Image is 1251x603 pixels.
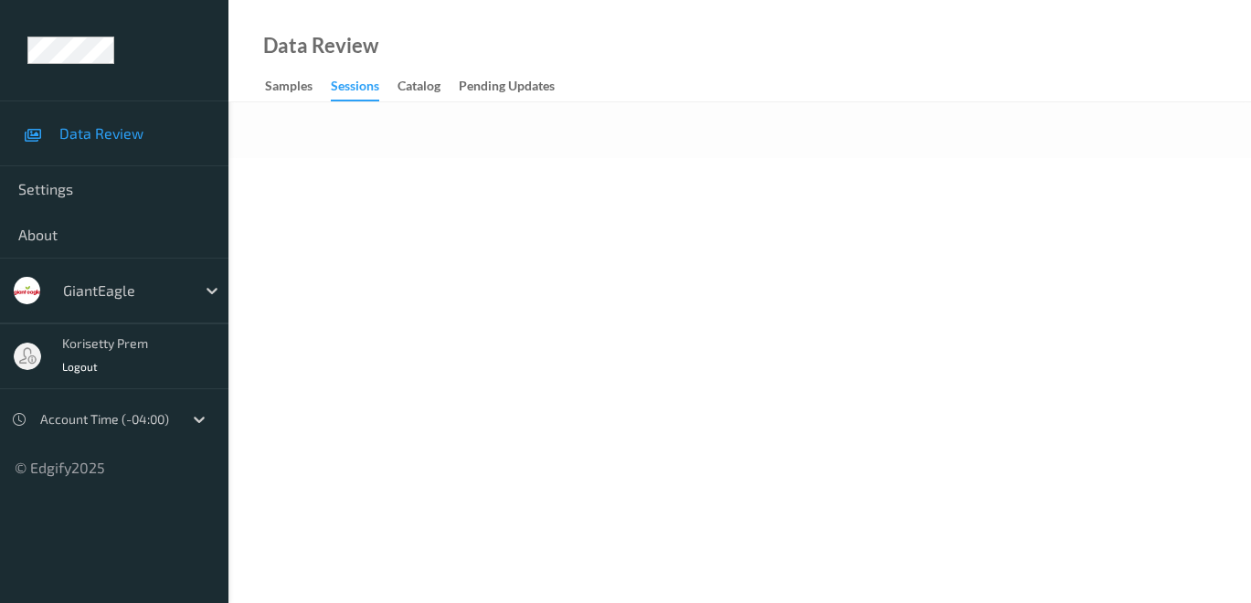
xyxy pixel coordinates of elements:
div: Samples [265,77,313,100]
div: Pending Updates [459,77,555,100]
div: Sessions [331,77,379,101]
a: Catalog [398,74,459,100]
a: Pending Updates [459,74,573,100]
a: Samples [265,74,331,100]
div: Catalog [398,77,440,100]
div: Data Review [263,37,378,55]
a: Sessions [331,74,398,101]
